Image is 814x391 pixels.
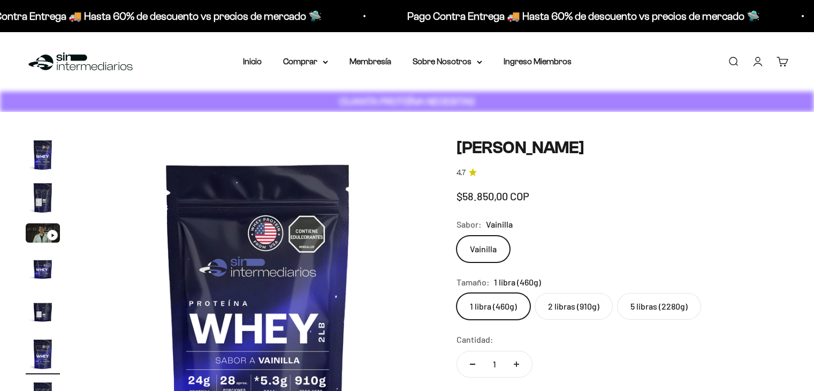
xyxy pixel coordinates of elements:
img: Proteína Whey - Vainilla [26,294,60,328]
button: Reducir cantidad [457,351,488,377]
span: 1 libra (460g) [494,275,541,289]
a: 4.74.7 de 5.0 estrellas [457,167,788,179]
img: Proteína Whey - Vainilla [26,251,60,285]
button: Ir al artículo 2 [26,181,60,218]
button: Ir al artículo 4 [26,251,60,289]
a: Membresía [349,57,391,66]
img: Proteína Whey - Vainilla [26,337,60,371]
button: Aumentar cantidad [501,351,532,377]
span: 4.7 [457,167,466,179]
p: Pago Contra Entrega 🚚 Hasta 60% de descuento vs precios de mercado 🛸 [407,7,760,25]
h1: [PERSON_NAME] [457,138,788,158]
label: Cantidad: [457,333,493,347]
a: Inicio [243,57,262,66]
a: Ingreso Miembros [504,57,572,66]
strong: CUANTA PROTEÍNA NECESITAS [339,96,475,107]
summary: Sobre Nosotros [413,55,482,69]
summary: Comprar [283,55,328,69]
img: Proteína Whey - Vainilla [26,138,60,172]
img: Proteína Whey - Vainilla [26,181,60,215]
button: Ir al artículo 5 [26,294,60,332]
legend: Tamaño: [457,275,490,289]
button: Ir al artículo 3 [26,223,60,246]
span: Vainilla [486,217,513,231]
legend: Sabor: [457,217,482,231]
button: Ir al artículo 1 [26,138,60,175]
button: Ir al artículo 6 [26,337,60,374]
sale-price: $58.850,00 COP [457,187,529,205]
